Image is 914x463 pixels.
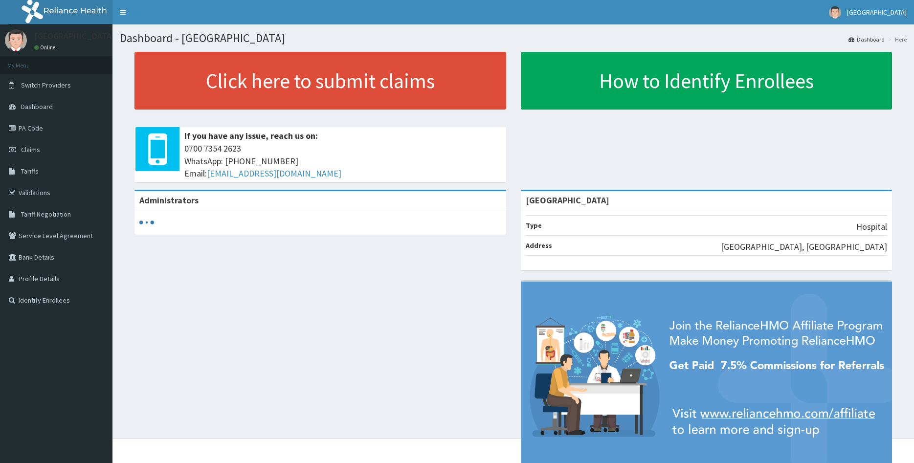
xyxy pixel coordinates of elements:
[134,52,506,110] a: Click here to submit claims
[207,168,341,179] a: [EMAIL_ADDRESS][DOMAIN_NAME]
[34,44,58,51] a: Online
[886,35,907,44] li: Here
[21,145,40,154] span: Claims
[184,142,501,180] span: 0700 7354 2623 WhatsApp: [PHONE_NUMBER] Email:
[526,241,552,250] b: Address
[829,6,841,19] img: User Image
[139,215,154,230] svg: audio-loading
[5,29,27,51] img: User Image
[21,210,71,219] span: Tariff Negotiation
[21,167,39,176] span: Tariffs
[184,130,318,141] b: If you have any issue, reach us on:
[526,195,609,206] strong: [GEOGRAPHIC_DATA]
[521,52,892,110] a: How to Identify Enrollees
[847,8,907,17] span: [GEOGRAPHIC_DATA]
[120,32,907,44] h1: Dashboard - [GEOGRAPHIC_DATA]
[526,221,542,230] b: Type
[139,195,199,206] b: Administrators
[848,35,885,44] a: Dashboard
[34,32,115,41] p: [GEOGRAPHIC_DATA]
[856,220,887,233] p: Hospital
[721,241,887,253] p: [GEOGRAPHIC_DATA], [GEOGRAPHIC_DATA]
[21,102,53,111] span: Dashboard
[21,81,71,89] span: Switch Providers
